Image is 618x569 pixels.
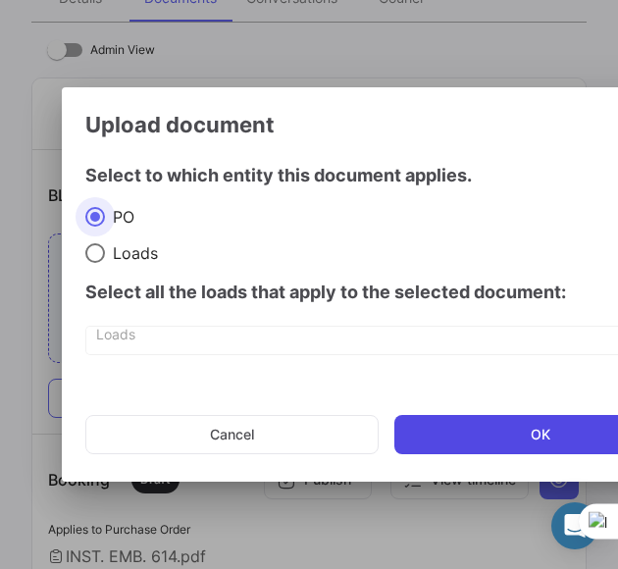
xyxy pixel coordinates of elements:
[551,502,598,549] div: Abrir Intercom Messenger
[105,207,134,227] span: PO
[85,415,379,454] button: Cancel
[85,162,472,189] h4: Select to which entity this document applies.
[105,243,158,263] span: Loads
